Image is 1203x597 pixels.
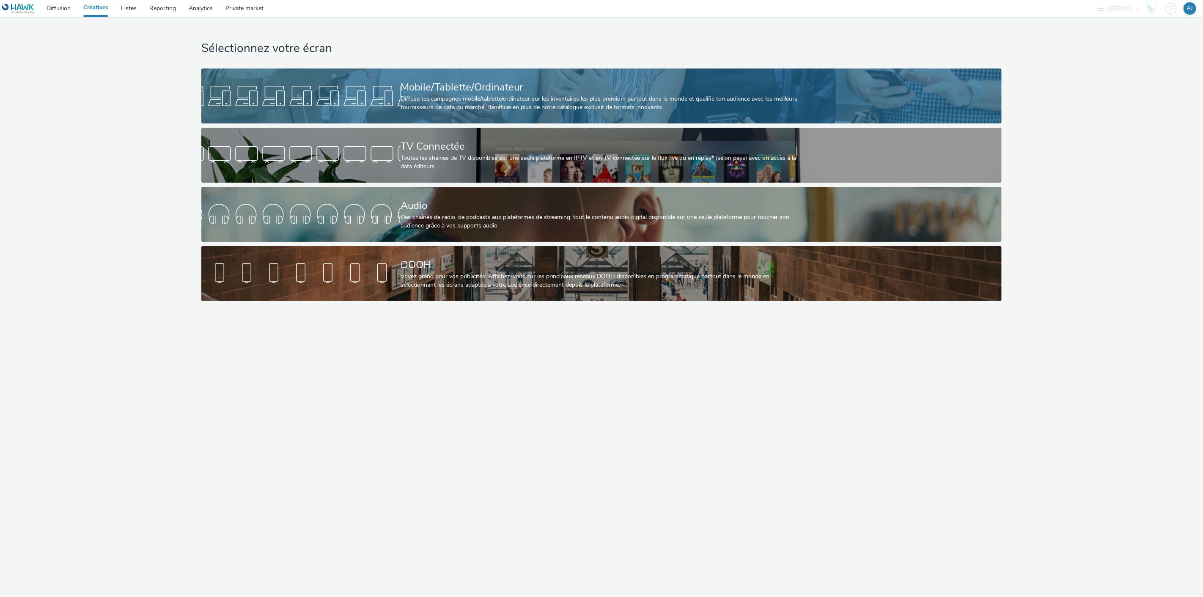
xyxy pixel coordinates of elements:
a: AudioDes chaînes de radio, de podcasts aux plateformes de streaming: tout le contenu audio digita... [201,187,1001,242]
div: TV Connectée [401,139,799,154]
div: Toutes les chaines de TV disponibles sur une seule plateforme en IPTV et en TV connectée sur le f... [401,154,799,171]
div: Audio [401,198,799,213]
div: Des chaînes de radio, de podcasts aux plateformes de streaming: tout le contenu audio digital dis... [401,213,799,230]
div: Voyez grand pour vos publicités! Affichez-vous sur les principaux réseaux DOOH disponibles en pro... [401,272,799,290]
h1: Sélectionnez votre écran [201,41,1001,57]
img: Hawk Academy [1145,2,1157,15]
a: TV ConnectéeToutes les chaines de TV disponibles sur une seule plateforme en IPTV et en TV connec... [201,128,1001,183]
a: DOOHVoyez grand pour vos publicités! Affichez-vous sur les principaux réseaux DOOH disponibles en... [201,246,1001,301]
a: Hawk Academy [1145,2,1161,15]
div: AJ [1187,2,1193,15]
div: Mobile/Tablette/Ordinateur [401,80,799,95]
div: DOOH [401,257,799,272]
a: Mobile/Tablette/OrdinateurDiffuse tes campagnes mobile/tablette/ordinateur sur les inventaires le... [201,68,1001,123]
div: Diffuse tes campagnes mobile/tablette/ordinateur sur les inventaires les plus premium partout dan... [401,95,799,112]
img: undefined Logo [2,3,35,14]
